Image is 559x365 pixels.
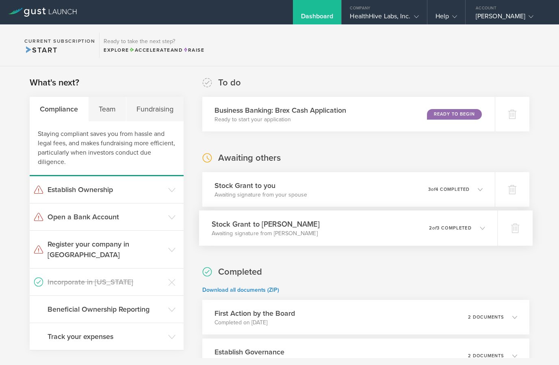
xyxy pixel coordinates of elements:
div: [PERSON_NAME] [476,12,545,24]
h3: Track your expenses [48,331,164,342]
span: Raise [183,47,204,53]
div: HealthHive Labs, Inc. [350,12,418,24]
p: 2 3 completed [429,226,472,230]
h3: Register your company in [GEOGRAPHIC_DATA] [48,239,164,260]
h2: Awaiting others [218,152,281,164]
div: Team [89,97,126,121]
h3: Stock Grant to you [214,180,307,191]
h3: Incorporate in [US_STATE] [48,277,164,287]
span: Start [24,46,57,55]
h3: Open a Bank Account [48,212,164,222]
h3: Beneficial Ownership Reporting [48,304,164,315]
h2: Completed [218,266,262,278]
p: Completed on [DATE] [214,319,295,327]
div: Dashboard [301,12,334,24]
p: 2 documents [468,315,504,319]
iframe: Chat Widget [518,326,559,365]
div: Compliance [30,97,89,121]
div: Explore [104,46,204,54]
span: Accelerate [129,47,171,53]
p: Ready to start your application [214,116,346,124]
h3: Business Banking: Brex Cash Application [214,105,346,116]
p: Awaiting signature from [PERSON_NAME] [212,229,320,238]
p: 3 4 completed [428,187,470,192]
h2: To do [218,77,241,89]
a: Download all documents (ZIP) [202,286,279,293]
h2: What's next? [30,77,79,89]
div: Staying compliant saves you from hassle and legal fees, and makes fundraising more efficient, par... [30,121,184,176]
h3: Establish Ownership [48,184,164,195]
div: Help [435,12,457,24]
div: Ready to take the next step?ExploreAccelerateandRaise [99,33,208,58]
div: Ready to Begin [427,109,482,120]
h3: Stock Grant to [PERSON_NAME] [212,219,320,229]
h3: Ready to take the next step? [104,39,204,44]
span: and [129,47,183,53]
p: Awaiting signature from your spouse [214,191,307,199]
h2: Current Subscription [24,39,95,44]
h3: Establish Governance [214,347,284,357]
div: Business Banking: Brex Cash ApplicationReady to start your applicationReady to Begin [202,97,495,131]
h3: First Action by the Board [214,308,295,319]
div: Fundraising [126,97,184,121]
p: 2 documents [468,354,504,358]
em: of [432,225,437,231]
em: of [431,187,435,192]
